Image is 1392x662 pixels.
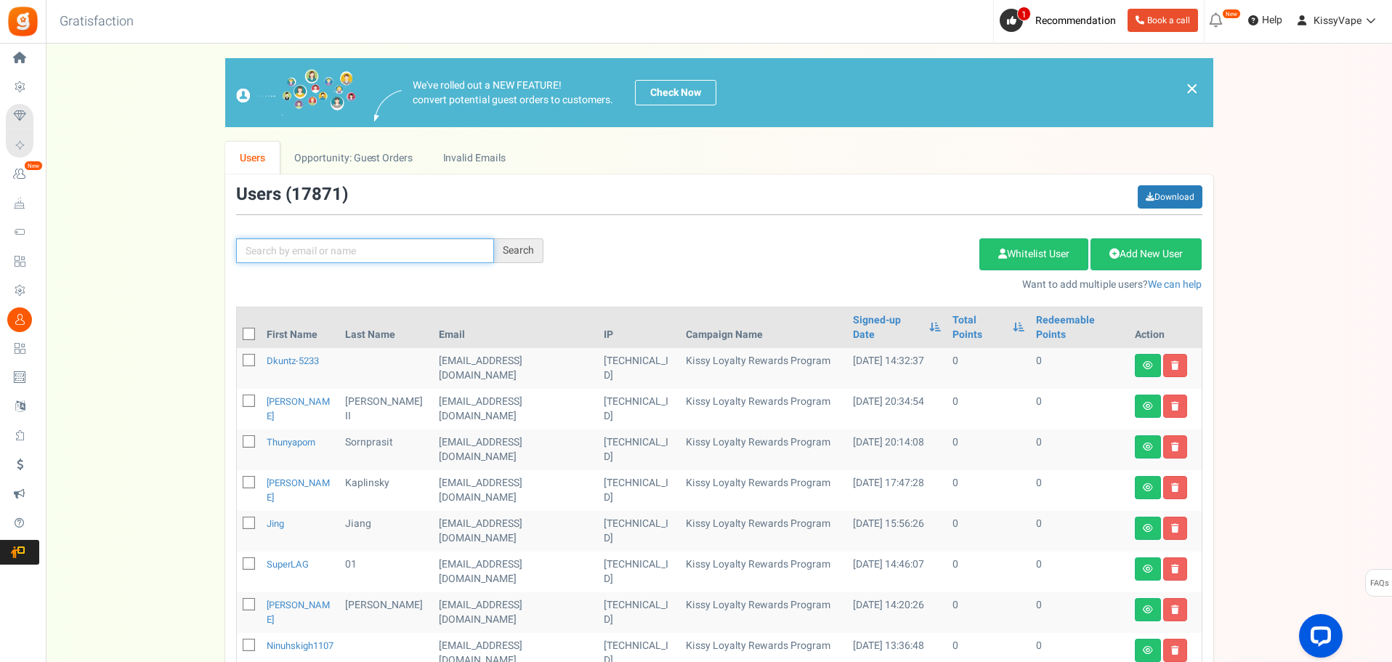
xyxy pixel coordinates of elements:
span: Help [1258,13,1282,28]
td: 0 [947,470,1031,511]
a: Signed-up Date [853,313,921,342]
td: subscriber [433,429,598,470]
em: New [24,161,43,171]
i: Delete user [1171,443,1179,451]
td: [DATE] 17:47:28 [847,470,946,511]
a: [PERSON_NAME] [267,395,330,423]
p: We've rolled out a NEW FEATURE! convert potential guest orders to customers. [413,78,613,108]
td: customer [433,592,598,633]
a: × [1186,80,1199,97]
a: Check Now [635,80,716,105]
td: 0 [947,429,1031,470]
i: Delete user [1171,524,1179,533]
td: [TECHNICAL_ID] [598,470,680,511]
td: Kaplinsky [339,470,433,511]
td: [DATE] 15:56:26 [847,511,946,552]
i: Delete user [1171,565,1179,573]
td: [DATE] 20:34:54 [847,389,946,429]
td: [DATE] 20:14:08 [847,429,946,470]
span: FAQs [1369,570,1389,597]
td: Kissy Loyalty Rewards Program [680,389,847,429]
a: New [6,162,39,187]
i: Delete user [1171,646,1179,655]
i: View details [1143,443,1153,451]
td: 0 [947,592,1031,633]
div: Search [494,238,543,263]
span: 1 [1017,7,1031,21]
span: 17871 [291,182,342,207]
td: [TECHNICAL_ID] [598,429,680,470]
i: View details [1143,524,1153,533]
td: [TECHNICAL_ID] [598,552,680,592]
i: Delete user [1171,605,1179,614]
a: SuperLAG [267,557,309,571]
i: Delete user [1171,483,1179,492]
i: Delete user [1171,402,1179,411]
td: 0 [1030,389,1128,429]
h3: Gratisfaction [44,7,150,36]
a: Download [1138,185,1202,209]
a: Invalid Emails [428,142,520,174]
a: [PERSON_NAME] [267,476,330,504]
a: Book a call [1128,9,1198,32]
i: View details [1143,483,1153,492]
span: KissyVape [1314,13,1361,28]
td: 0 [1030,470,1128,511]
td: 0 [947,511,1031,552]
td: 0 [1030,511,1128,552]
td: 0 [947,348,1031,389]
td: [DATE] 14:20:26 [847,592,946,633]
td: [PERSON_NAME] [339,592,433,633]
td: 0 [1030,348,1128,389]
td: [DATE] 14:32:37 [847,348,946,389]
td: 0 [947,552,1031,592]
em: New [1222,9,1241,19]
a: Help [1242,9,1288,32]
a: Thunyaporn [267,435,315,449]
a: We can help [1148,277,1202,292]
span: Recommendation [1035,13,1116,28]
input: Search by email or name [236,238,494,263]
td: 0 [947,389,1031,429]
i: View details [1143,646,1153,655]
td: Kissy Loyalty Rewards Program [680,511,847,552]
a: ninuhskigh1107 [267,639,333,653]
a: Add New User [1090,238,1202,270]
td: [TECHNICAL_ID] [598,592,680,633]
td: subscriber [433,511,598,552]
th: Action [1129,307,1202,348]
i: View details [1143,402,1153,411]
i: Delete user [1171,361,1179,370]
td: [PERSON_NAME] II [339,389,433,429]
a: jing [267,517,284,530]
a: [PERSON_NAME] [267,598,330,626]
a: Whitelist User [979,238,1088,270]
i: View details [1143,361,1153,370]
h3: Users ( ) [236,185,348,204]
td: customer [433,470,598,511]
td: 01 [339,552,433,592]
td: jiang [339,511,433,552]
td: [DATE] 14:46:07 [847,552,946,592]
img: images [374,90,402,121]
td: Sornprasit [339,429,433,470]
td: Kissy Loyalty Rewards Program [680,429,847,470]
th: Email [433,307,598,348]
td: 0 [1030,552,1128,592]
a: Redeemable Points [1036,313,1122,342]
td: Kissy Loyalty Rewards Program [680,348,847,389]
th: Last Name [339,307,433,348]
td: subscriber [433,552,598,592]
td: bbp_spectator [433,348,598,389]
th: IP [598,307,680,348]
img: Gratisfaction [7,5,39,38]
td: 0 [1030,592,1128,633]
a: 1 Recommendation [1000,9,1122,32]
th: First Name [261,307,340,348]
td: [TECHNICAL_ID] [598,511,680,552]
a: dkuntz-5233 [267,354,319,368]
td: [TECHNICAL_ID] [598,389,680,429]
i: View details [1143,565,1153,573]
p: Want to add multiple users? [565,278,1202,292]
td: [TECHNICAL_ID] [598,348,680,389]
